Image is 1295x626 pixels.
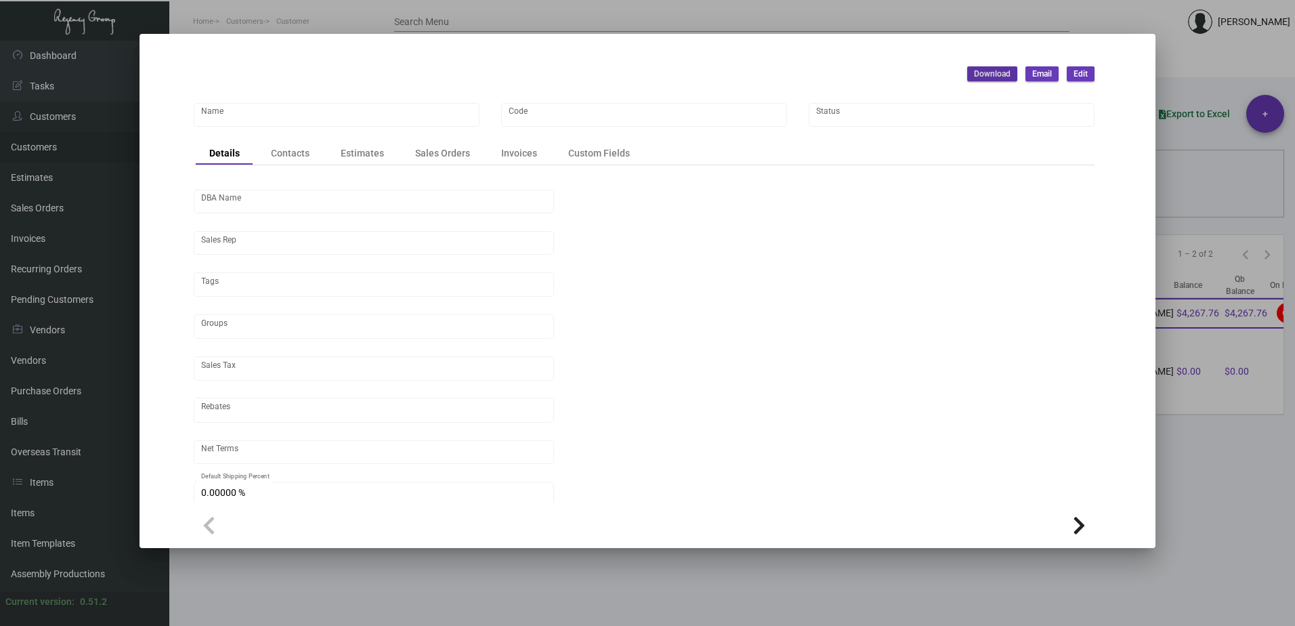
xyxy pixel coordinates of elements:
div: Details [209,146,240,161]
div: Sales Orders [415,146,470,161]
div: Estimates [341,146,384,161]
button: Download [967,66,1017,81]
div: Contacts [271,146,310,161]
span: Edit [1074,68,1088,80]
div: Invoices [501,146,537,161]
div: Custom Fields [568,146,630,161]
button: Edit [1067,66,1095,81]
div: 0.51.2 [80,595,107,609]
div: Current version: [5,595,75,609]
span: Download [974,68,1011,80]
span: Email [1032,68,1052,80]
button: Email [1025,66,1059,81]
